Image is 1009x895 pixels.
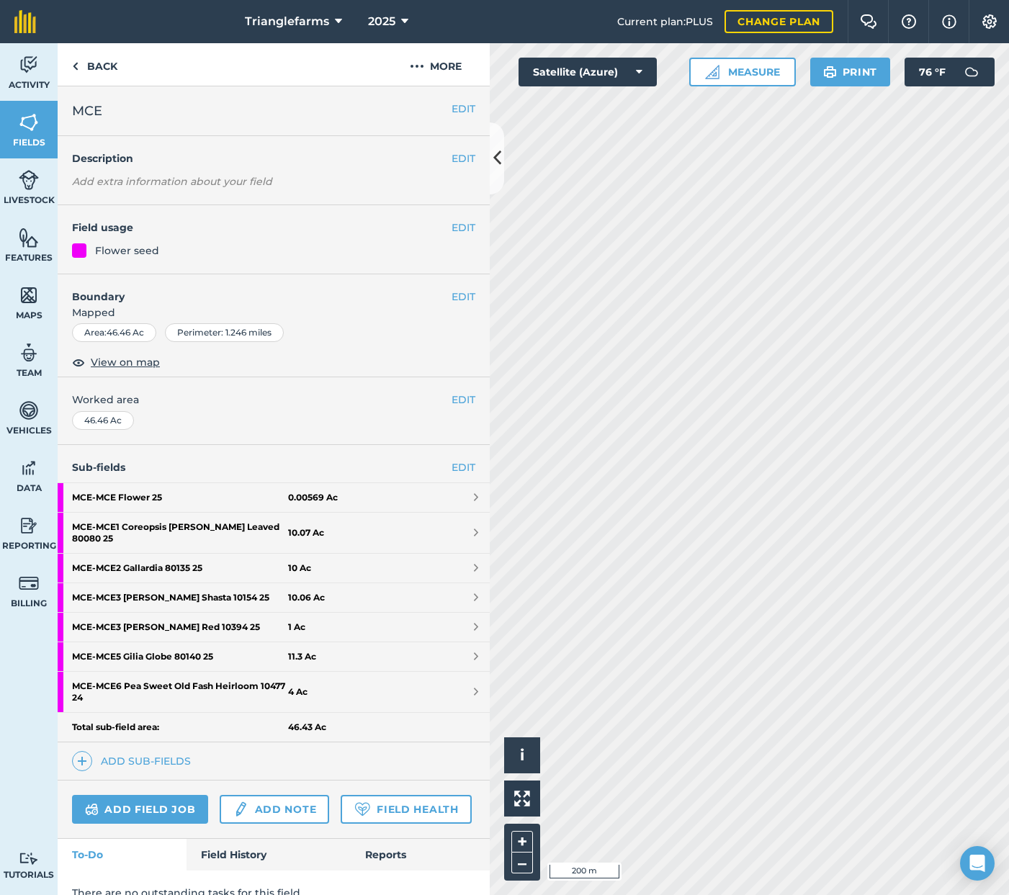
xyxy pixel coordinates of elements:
[58,43,132,86] a: Back
[72,175,272,188] em: Add extra information about your field
[72,751,197,771] a: Add sub-fields
[288,686,308,698] strong: 4 Ac
[72,554,288,583] strong: MCE - MCE2 Gallardia 80135 25
[72,411,134,430] div: 46.46 Ac
[288,562,311,574] strong: 10 Ac
[689,58,796,86] button: Measure
[85,801,99,818] img: svg+xml;base64,PD94bWwgdmVyc2lvbj0iMS4wIiBlbmNvZGluZz0idXRmLTgiPz4KPCEtLSBHZW5lcmF0b3I6IEFkb2JlIE...
[905,58,995,86] button: 76 °F
[452,392,475,408] button: EDIT
[942,13,956,30] img: svg+xml;base64,PHN2ZyB4bWxucz0iaHR0cDovL3d3dy53My5vcmcvMjAwMC9zdmciIHdpZHRoPSIxNyIgaGVpZ2h0PSIxNy...
[452,459,475,475] a: EDIT
[58,839,187,871] a: To-Do
[91,354,160,370] span: View on map
[341,795,471,824] a: Field Health
[245,13,329,30] span: Trianglefarms
[233,801,248,818] img: svg+xml;base64,PD94bWwgdmVyc2lvbj0iMS4wIiBlbmNvZGluZz0idXRmLTgiPz4KPCEtLSBHZW5lcmF0b3I6IEFkb2JlIE...
[19,112,39,133] img: svg+xml;base64,PHN2ZyB4bWxucz0iaHR0cDovL3d3dy53My5vcmcvMjAwMC9zdmciIHdpZHRoPSI1NiIgaGVpZ2h0PSI2MC...
[72,150,475,166] h4: Description
[410,58,424,75] img: svg+xml;base64,PHN2ZyB4bWxucz0iaHR0cDovL3d3dy53My5vcmcvMjAwMC9zdmciIHdpZHRoPSIyMCIgaGVpZ2h0PSIyNC...
[288,721,326,733] strong: 46.43 Ac
[72,354,85,371] img: svg+xml;base64,PHN2ZyB4bWxucz0iaHR0cDovL3d3dy53My5vcmcvMjAwMC9zdmciIHdpZHRoPSIxOCIgaGVpZ2h0PSIyNC...
[520,746,524,764] span: i
[220,795,329,824] a: Add note
[288,527,324,539] strong: 10.07 Ac
[58,305,490,320] span: Mapped
[72,613,288,642] strong: MCE - MCE3 [PERSON_NAME] Red 10394 25
[19,284,39,306] img: svg+xml;base64,PHN2ZyB4bWxucz0iaHR0cDovL3d3dy53My5vcmcvMjAwMC9zdmciIHdpZHRoPSI1NiIgaGVpZ2h0PSI2MC...
[19,400,39,421] img: svg+xml;base64,PD94bWwgdmVyc2lvbj0iMS4wIiBlbmNvZGluZz0idXRmLTgiPz4KPCEtLSBHZW5lcmF0b3I6IEFkb2JlIE...
[351,839,490,871] a: Reports
[95,243,159,258] div: Flower seed
[19,342,39,364] img: svg+xml;base64,PD94bWwgdmVyc2lvbj0iMS4wIiBlbmNvZGluZz0idXRmLTgiPz4KPCEtLSBHZW5lcmF0b3I6IEFkb2JlIE...
[382,43,490,86] button: More
[725,10,833,33] a: Change plan
[288,492,338,503] strong: 0.00569 Ac
[72,354,160,371] button: View on map
[58,513,490,553] a: MCE-MCE1 Coreopsis [PERSON_NAME] Leaved 80080 2510.07 Ac
[810,58,891,86] button: Print
[165,323,284,342] div: Perimeter : 1.246 miles
[72,795,208,824] a: Add field job
[288,651,316,662] strong: 11.3 Ac
[452,220,475,235] button: EDIT
[14,10,36,33] img: fieldmargin Logo
[72,642,288,671] strong: MCE - MCE5 Gilia Globe 80140 25
[452,101,475,117] button: EDIT
[72,721,288,733] strong: Total sub-field area:
[72,392,475,408] span: Worked area
[981,14,998,29] img: A cog icon
[19,54,39,76] img: svg+xml;base64,PD94bWwgdmVyc2lvbj0iMS4wIiBlbmNvZGluZz0idXRmLTgiPz4KPCEtLSBHZW5lcmF0b3I6IEFkb2JlIE...
[452,289,475,305] button: EDIT
[72,583,288,612] strong: MCE - MCE3 [PERSON_NAME] Shasta 10154 25
[919,58,946,86] span: 76 ° F
[617,14,713,30] span: Current plan : PLUS
[288,592,325,603] strong: 10.06 Ac
[58,274,452,305] h4: Boundary
[58,583,490,612] a: MCE-MCE3 [PERSON_NAME] Shasta 10154 2510.06 Ac
[957,58,986,86] img: svg+xml;base64,PD94bWwgdmVyc2lvbj0iMS4wIiBlbmNvZGluZz0idXRmLTgiPz4KPCEtLSBHZW5lcmF0b3I6IEFkb2JlIE...
[77,752,87,770] img: svg+xml;base64,PHN2ZyB4bWxucz0iaHR0cDovL3d3dy53My5vcmcvMjAwMC9zdmciIHdpZHRoPSIxNCIgaGVpZ2h0PSIyNC...
[514,791,530,806] img: Four arrows, one pointing top left, one top right, one bottom right and the last bottom left
[452,150,475,166] button: EDIT
[19,169,39,191] img: svg+xml;base64,PD94bWwgdmVyc2lvbj0iMS4wIiBlbmNvZGluZz0idXRmLTgiPz4KPCEtLSBHZW5lcmF0b3I6IEFkb2JlIE...
[511,853,533,873] button: –
[19,515,39,536] img: svg+xml;base64,PD94bWwgdmVyc2lvbj0iMS4wIiBlbmNvZGluZz0idXRmLTgiPz4KPCEtLSBHZW5lcmF0b3I6IEFkb2JlIE...
[72,220,452,235] h4: Field usage
[960,846,995,881] div: Open Intercom Messenger
[368,13,395,30] span: 2025
[72,483,288,512] strong: MCE - MCE Flower 25
[58,642,490,671] a: MCE-MCE5 Gilia Globe 80140 2511.3 Ac
[58,459,490,475] h4: Sub-fields
[19,227,39,248] img: svg+xml;base64,PHN2ZyB4bWxucz0iaHR0cDovL3d3dy53My5vcmcvMjAwMC9zdmciIHdpZHRoPSI1NiIgaGVpZ2h0PSI2MC...
[187,839,350,871] a: Field History
[900,14,918,29] img: A question mark icon
[58,672,490,712] a: MCE-MCE6 Pea Sweet Old Fash Heirloom 10477 244 Ac
[19,852,39,865] img: svg+xml;base64,PD94bWwgdmVyc2lvbj0iMS4wIiBlbmNvZGluZz0idXRmLTgiPz4KPCEtLSBHZW5lcmF0b3I6IEFkb2JlIE...
[288,621,305,633] strong: 1 Ac
[860,14,877,29] img: Two speech bubbles overlapping with the left bubble in the forefront
[519,58,657,86] button: Satellite (Azure)
[58,554,490,583] a: MCE-MCE2 Gallardia 80135 2510 Ac
[511,831,533,853] button: +
[19,457,39,479] img: svg+xml;base64,PD94bWwgdmVyc2lvbj0iMS4wIiBlbmNvZGluZz0idXRmLTgiPz4KPCEtLSBHZW5lcmF0b3I6IEFkb2JlIE...
[705,65,719,79] img: Ruler icon
[72,672,288,712] strong: MCE - MCE6 Pea Sweet Old Fash Heirloom 10477 24
[72,513,288,553] strong: MCE - MCE1 Coreopsis [PERSON_NAME] Leaved 80080 25
[72,323,156,342] div: Area : 46.46 Ac
[58,613,490,642] a: MCE-MCE3 [PERSON_NAME] Red 10394 251 Ac
[58,483,490,512] a: MCE-MCE Flower 250.00569 Ac
[72,101,102,121] span: MCE
[504,737,540,773] button: i
[72,58,79,75] img: svg+xml;base64,PHN2ZyB4bWxucz0iaHR0cDovL3d3dy53My5vcmcvMjAwMC9zdmciIHdpZHRoPSI5IiBoZWlnaHQ9IjI0Ii...
[823,63,837,81] img: svg+xml;base64,PHN2ZyB4bWxucz0iaHR0cDovL3d3dy53My5vcmcvMjAwMC9zdmciIHdpZHRoPSIxOSIgaGVpZ2h0PSIyNC...
[19,572,39,594] img: svg+xml;base64,PD94bWwgdmVyc2lvbj0iMS4wIiBlbmNvZGluZz0idXRmLTgiPz4KPCEtLSBHZW5lcmF0b3I6IEFkb2JlIE...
